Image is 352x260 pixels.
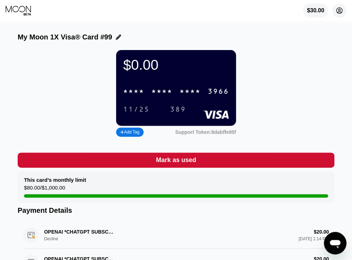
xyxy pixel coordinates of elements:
div: My Moon 1X Visa® Card #99 [18,33,112,41]
div: Support Token: 8dabffe95f [175,129,236,135]
div: Support Token:8dabffe95f [175,129,236,135]
div: Mark as used [18,153,334,168]
div: Add Tag [116,128,144,137]
div: 11/25 [118,104,155,115]
div: 389 [165,104,191,115]
iframe: Button to launch messaging window [324,232,346,254]
div: Add Tag [120,130,139,135]
div: 389 [170,106,186,114]
div: $0.00 [123,57,229,73]
div: 11/25 [123,106,150,114]
div: $80.00 / $1,000.00 [24,185,65,194]
div: Payment Details [18,206,334,215]
div: 3966 [208,88,229,96]
div: This card’s monthly limit [24,177,86,183]
div: Mark as used [156,156,196,164]
div: $30.00 [303,4,328,18]
div: $30.00 [307,7,324,14]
